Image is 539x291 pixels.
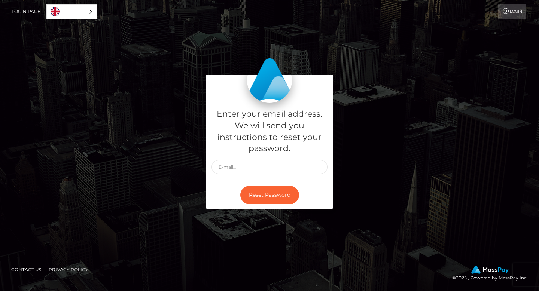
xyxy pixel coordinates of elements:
[452,266,533,282] div: © 2025 , Powered by MassPay Inc.
[211,160,328,174] input: E-mail...
[47,5,97,19] a: English
[46,4,97,19] div: Language
[211,108,328,154] h5: Enter your email address. We will send you instructions to reset your password.
[8,264,44,275] a: Contact Us
[46,4,97,19] aside: Language selected: English
[471,266,509,274] img: MassPay
[240,186,299,204] button: Reset Password
[46,264,91,275] a: Privacy Policy
[498,4,526,19] a: Login
[247,58,292,103] img: MassPay Login
[12,4,40,19] a: Login Page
